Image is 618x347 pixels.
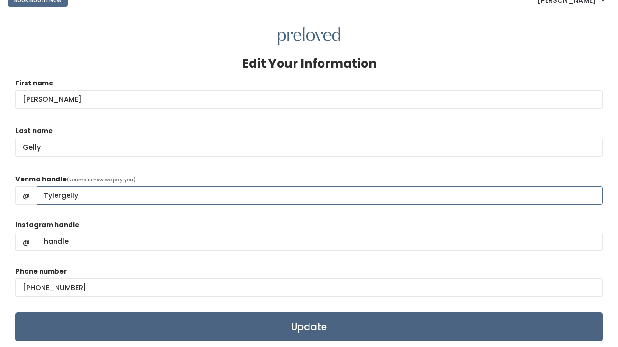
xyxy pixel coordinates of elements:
[15,126,53,136] label: Last name
[15,186,37,205] span: @
[278,27,340,46] img: preloved logo
[15,221,79,230] label: Instagram handle
[15,267,67,277] label: Phone number
[37,233,603,251] input: handle
[242,57,377,70] h3: Edit Your Information
[15,233,37,251] span: @
[37,186,603,205] input: handle
[15,312,603,341] input: Update
[67,176,136,183] span: (venmo is how we pay you)
[15,79,53,88] label: First name
[15,278,603,297] input: (___) ___-____
[15,175,67,184] label: Venmo handle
